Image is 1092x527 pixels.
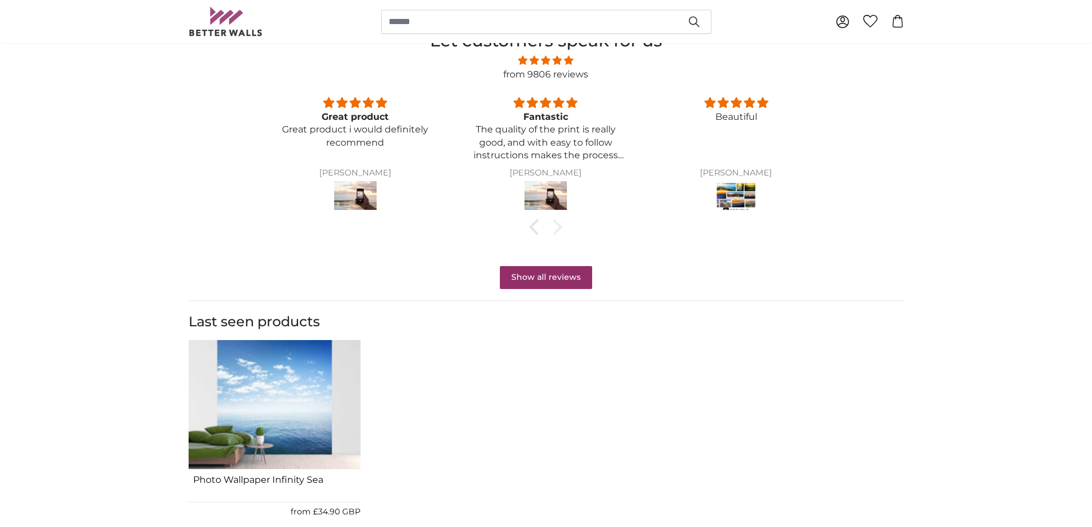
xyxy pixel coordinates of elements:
div: [PERSON_NAME] [464,169,627,178]
div: [PERSON_NAME] [273,169,436,178]
img: photo-wallpaper-antique-compass-xl [189,340,361,470]
div: 5 stars [464,95,627,111]
a: Show all reviews [500,266,592,289]
img: Stockfoto [715,181,757,213]
p: The quality of the print is really good, and with easy to follow instructions makes the process e... [464,123,627,162]
img: Eigenes Foto als Tapete [525,181,567,213]
div: Fantastic [464,111,627,123]
img: Betterwalls [189,7,263,36]
h3: Last seen products [189,313,904,331]
a: from 9806 reviews [503,69,588,80]
img: Eigenes Foto als Tapete [334,181,377,213]
p: Great product i would definitely recommend [273,123,436,149]
div: 5 stars [273,95,436,111]
p: Beautiful [655,111,817,123]
div: 5 stars [655,95,817,111]
span: from £34.90 GBP [291,506,361,517]
div: [PERSON_NAME] [655,169,817,178]
span: 4.81 stars [260,53,832,68]
div: Great product [273,111,436,123]
a: Photo Wallpaper Infinity Sea [193,474,356,497]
